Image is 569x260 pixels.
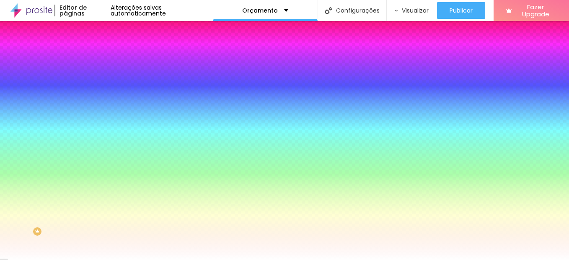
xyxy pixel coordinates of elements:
button: Publicar [437,2,485,19]
div: Editor de páginas [54,5,111,16]
p: Orçamento [242,8,278,13]
div: Alterações salvas automaticamente [111,5,213,16]
span: Visualizar [402,7,429,14]
button: Visualizar [387,2,437,19]
span: Fazer Upgrade [515,3,556,18]
span: Publicar [450,7,473,14]
img: Icone [325,7,332,14]
img: view-1.svg [395,7,398,14]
